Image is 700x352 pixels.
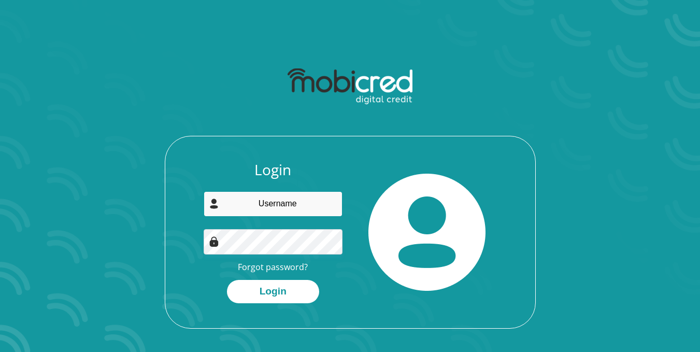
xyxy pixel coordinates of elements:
button: Login [227,280,319,303]
h3: Login [204,161,342,179]
input: Username [204,191,342,217]
a: Forgot password? [238,261,308,273]
img: user-icon image [209,199,219,209]
img: Image [209,236,219,247]
img: mobicred logo [288,68,412,105]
